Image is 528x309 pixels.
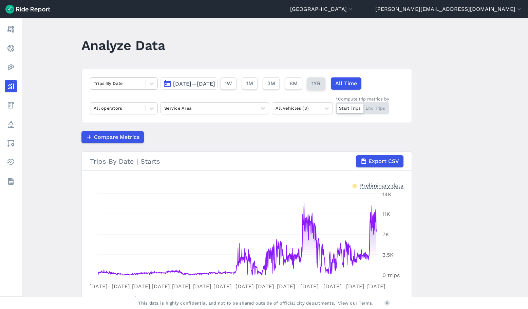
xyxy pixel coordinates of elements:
a: View our Terms. [338,300,374,306]
span: 1W [225,79,232,88]
span: [DATE]—[DATE] [173,80,215,87]
tspan: [DATE] [112,283,130,290]
a: Report [5,23,17,35]
tspan: [DATE] [367,283,385,290]
span: 1M [246,79,253,88]
span: 6M [289,79,298,88]
tspan: [DATE] [300,283,319,290]
a: Realtime [5,42,17,54]
button: Export CSV [356,155,403,167]
tspan: [DATE] [213,283,232,290]
tspan: 7K [382,231,389,238]
tspan: 14K [382,191,392,198]
a: Heatmaps [5,61,17,73]
a: Health [5,156,17,168]
a: Policy [5,118,17,130]
tspan: [DATE] [172,283,190,290]
button: 1M [242,77,258,90]
button: 6M [285,77,302,90]
tspan: 11K [382,211,390,217]
button: 3M [263,77,280,90]
a: Analyze [5,80,17,92]
tspan: [DATE] [323,283,342,290]
button: [DATE]—[DATE] [161,77,218,90]
tspan: [DATE] [132,283,150,290]
span: 1YR [312,79,321,88]
tspan: 3.5K [382,252,394,258]
div: Trips By Date | Starts [90,155,403,167]
button: Compare Metrics [81,131,144,143]
div: Preliminary data [360,182,403,189]
span: Trips By Date [129,293,164,303]
tspan: 0 trips [382,272,400,278]
span: Export CSV [369,157,399,165]
span: Compare Metrics [94,133,139,141]
a: Fees [5,99,17,111]
span: 3M [267,79,275,88]
tspan: [DATE] [277,283,295,290]
button: 1YR [307,77,325,90]
tspan: [DATE] [256,283,274,290]
tspan: [DATE] [89,283,108,290]
tspan: [DATE] [152,283,170,290]
button: All Time [331,77,361,90]
span: All Time [335,79,357,88]
tspan: [DATE] [193,283,211,290]
button: [GEOGRAPHIC_DATA] [290,5,354,13]
div: *Compute trip metrics by [336,96,389,102]
tspan: [DATE] [346,283,364,290]
h1: Analyze Data [81,36,165,55]
a: Datasets [5,175,17,187]
button: 1W [220,77,237,90]
img: Ride Report [5,5,50,14]
span: | Starts [129,295,184,302]
tspan: [DATE] [235,283,254,290]
button: [PERSON_NAME][EMAIL_ADDRESS][DOMAIN_NAME] [375,5,523,13]
a: Areas [5,137,17,149]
